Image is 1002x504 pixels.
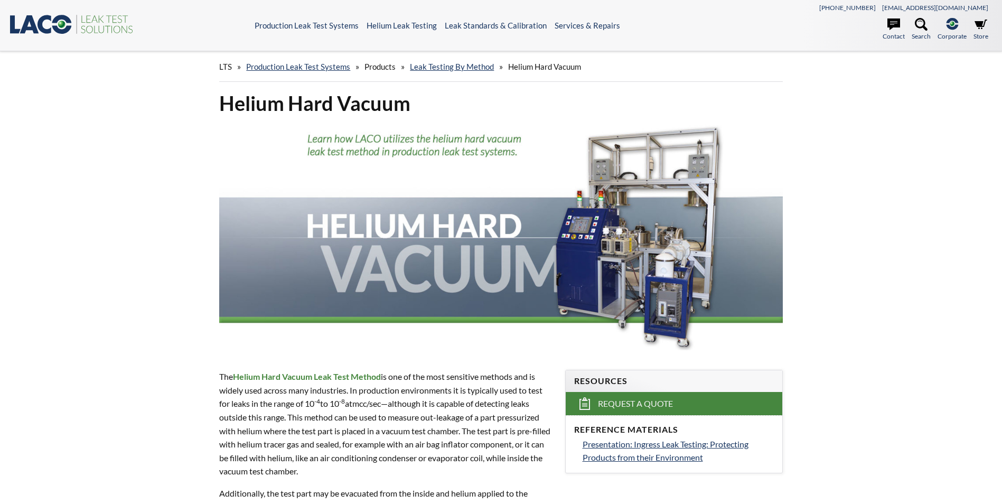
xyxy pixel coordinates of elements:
a: Leak Standards & Calibration [445,21,547,30]
div: » » » » [219,52,782,82]
h4: Reference Materials [574,424,774,435]
img: Helium Hard Vacuum header [219,125,782,350]
a: [PHONE_NUMBER] [819,4,876,12]
a: Production Leak Test Systems [246,62,350,71]
a: Presentation: Ingress Leak Testing: Protecting Products from their Environment [583,437,774,464]
p: The is one of the most sensitive methods and is widely used across many industries. In production... [219,370,552,478]
span: Corporate [938,31,967,41]
a: Services & Repairs [555,21,620,30]
sup: -4 [314,397,320,405]
sup: -8 [339,397,345,405]
a: Production Leak Test Systems [255,21,359,30]
span: Products [364,62,396,71]
span: Presentation: Ingress Leak Testing: Protecting Products from their Environment [583,439,748,463]
a: Request a Quote [566,392,782,415]
a: Search [912,18,931,41]
a: Contact [883,18,905,41]
span: Helium Hard Vacuum [508,62,581,71]
h4: Resources [574,376,774,387]
a: Store [973,18,988,41]
a: [EMAIL_ADDRESS][DOMAIN_NAME] [882,4,988,12]
h1: Helium Hard Vacuum [219,90,782,116]
span: LTS [219,62,232,71]
a: Helium Leak Testing [367,21,437,30]
strong: Helium Hard Vacuum Leak Test Method [233,371,381,381]
span: Request a Quote [598,398,673,409]
a: Leak Testing by Method [410,62,494,71]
